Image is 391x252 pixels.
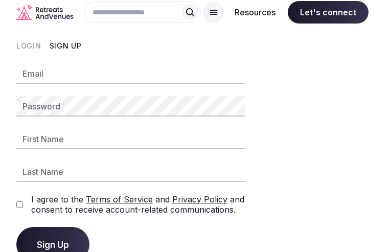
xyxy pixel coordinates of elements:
[226,1,284,24] button: Resources
[16,4,74,20] svg: Retreats and Venues company logo
[16,4,74,20] a: Visit the homepage
[37,239,69,249] span: Sign Up
[16,41,41,51] button: Login
[86,194,153,204] a: Terms of Service
[172,194,227,204] a: Privacy Policy
[50,41,82,51] button: Sign Up
[31,194,245,215] label: I agree to the and and consent to receive account-related communications.
[288,1,369,24] span: Let's connect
